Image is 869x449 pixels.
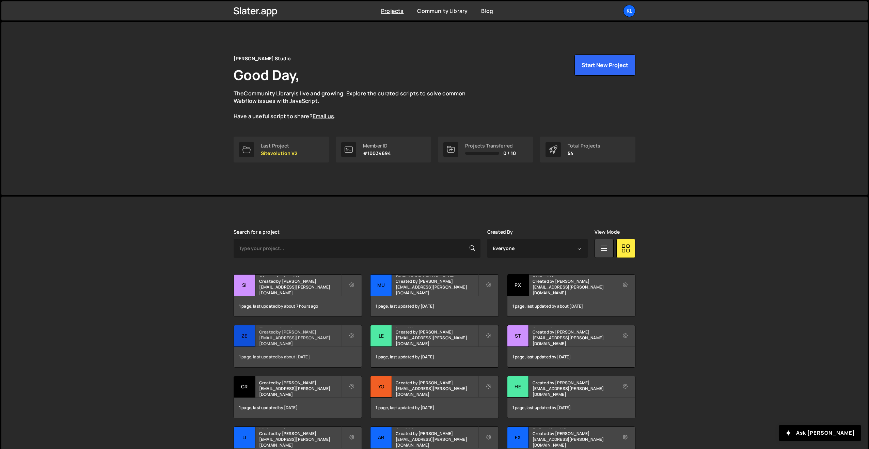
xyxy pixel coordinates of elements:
[568,143,600,149] div: Total Projects
[370,376,499,418] a: Yo Youtube Editing Created by [PERSON_NAME][EMAIL_ADDRESS][PERSON_NAME][DOMAIN_NAME] 1 page, last...
[396,427,478,429] h2: Arc144
[507,376,635,418] a: He HeySimon Created by [PERSON_NAME][EMAIL_ADDRESS][PERSON_NAME][DOMAIN_NAME] 1 page, last update...
[396,278,478,296] small: Created by [PERSON_NAME][EMAIL_ADDRESS][PERSON_NAME][DOMAIN_NAME]
[313,112,334,120] a: Email us
[261,151,297,156] p: Sitevolution V2
[533,427,615,429] h2: FxProdigy V2
[396,275,478,277] h2: [DEMOGRAPHIC_DATA] Business School
[533,380,615,397] small: Created by [PERSON_NAME][EMAIL_ADDRESS][PERSON_NAME][DOMAIN_NAME]
[779,425,861,441] button: Ask [PERSON_NAME]
[507,296,635,316] div: 1 page, last updated by about [DATE]
[507,325,529,347] div: St
[261,143,297,149] div: Last Project
[370,427,392,448] div: Ar
[507,427,529,448] div: Fx
[507,325,635,368] a: St Statsnbet Created by [PERSON_NAME][EMAIL_ADDRESS][PERSON_NAME][DOMAIN_NAME] 1 page, last updat...
[234,376,255,398] div: Cr
[259,325,341,327] h2: Zecom Academy
[507,376,529,398] div: He
[234,275,255,296] div: Si
[234,398,362,418] div: 1 page, last updated by [DATE]
[370,398,498,418] div: 1 page, last updated by [DATE]
[234,274,362,317] a: Si Sitevolution V2 Created by [PERSON_NAME][EMAIL_ADDRESS][PERSON_NAME][DOMAIN_NAME] 1 page, last...
[234,229,280,235] label: Search for a project
[234,325,362,368] a: Ze Zecom Academy Created by [PERSON_NAME][EMAIL_ADDRESS][PERSON_NAME][DOMAIN_NAME] 1 page, last u...
[396,325,478,327] h2: Leedflow
[234,427,255,448] div: Li
[533,431,615,448] small: Created by [PERSON_NAME][EMAIL_ADDRESS][PERSON_NAME][DOMAIN_NAME]
[259,329,341,346] small: Created by [PERSON_NAME][EMAIL_ADDRESS][PERSON_NAME][DOMAIN_NAME]
[507,398,635,418] div: 1 page, last updated by [DATE]
[507,275,529,296] div: PX
[259,278,341,296] small: Created by [PERSON_NAME][EMAIL_ADDRESS][PERSON_NAME][DOMAIN_NAME]
[363,151,391,156] p: #10034694
[507,347,635,367] div: 1 page, last updated by [DATE]
[465,143,516,149] div: Projects Transferred
[370,347,498,367] div: 1 page, last updated by [DATE]
[234,347,362,367] div: 1 page, last updated by about [DATE]
[533,325,615,327] h2: Statsnbet
[481,7,493,15] a: Blog
[396,329,478,346] small: Created by [PERSON_NAME][EMAIL_ADDRESS][PERSON_NAME][DOMAIN_NAME]
[363,143,391,149] div: Member ID
[370,296,498,316] div: 1 page, last updated by [DATE]
[234,55,291,63] div: [PERSON_NAME] Studio
[568,151,600,156] p: 54
[533,275,615,277] h2: PXP - V2
[370,274,499,317] a: Mu [DEMOGRAPHIC_DATA] Business School Created by [PERSON_NAME][EMAIL_ADDRESS][PERSON_NAME][DOMAIN...
[533,278,615,296] small: Created by [PERSON_NAME][EMAIL_ADDRESS][PERSON_NAME][DOMAIN_NAME]
[259,427,341,429] h2: Linkupapi
[234,376,362,418] a: Cr Creative Prods Created by [PERSON_NAME][EMAIL_ADDRESS][PERSON_NAME][DOMAIN_NAME] 1 page, last ...
[259,431,341,448] small: Created by [PERSON_NAME][EMAIL_ADDRESS][PERSON_NAME][DOMAIN_NAME]
[234,239,480,258] input: Type your project...
[381,7,404,15] a: Projects
[234,65,300,84] h1: Good Day,
[370,376,392,398] div: Yo
[396,380,478,397] small: Created by [PERSON_NAME][EMAIL_ADDRESS][PERSON_NAME][DOMAIN_NAME]
[370,325,392,347] div: Le
[623,5,635,17] a: Kl
[574,55,635,76] button: Start New Project
[234,90,479,120] p: The is live and growing. Explore the curated scripts to solve common Webflow issues with JavaScri...
[396,431,478,448] small: Created by [PERSON_NAME][EMAIL_ADDRESS][PERSON_NAME][DOMAIN_NAME]
[259,376,341,378] h2: Creative Prods
[234,296,362,316] div: 1 page, last updated by about 7 hours ago
[244,90,294,97] a: Community Library
[234,325,255,347] div: Ze
[396,376,478,378] h2: Youtube Editing
[259,380,341,397] small: Created by [PERSON_NAME][EMAIL_ADDRESS][PERSON_NAME][DOMAIN_NAME]
[533,329,615,346] small: Created by [PERSON_NAME][EMAIL_ADDRESS][PERSON_NAME][DOMAIN_NAME]
[507,274,635,317] a: PX PXP - V2 Created by [PERSON_NAME][EMAIL_ADDRESS][PERSON_NAME][DOMAIN_NAME] 1 page, last update...
[259,275,341,277] h2: Sitevolution V2
[417,7,468,15] a: Community Library
[234,137,329,162] a: Last Project Sitevolution V2
[487,229,513,235] label: Created By
[533,376,615,378] h2: HeySimon
[370,325,499,368] a: Le Leedflow Created by [PERSON_NAME][EMAIL_ADDRESS][PERSON_NAME][DOMAIN_NAME] 1 page, last update...
[595,229,620,235] label: View Mode
[503,151,516,156] span: 0 / 10
[370,275,392,296] div: Mu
